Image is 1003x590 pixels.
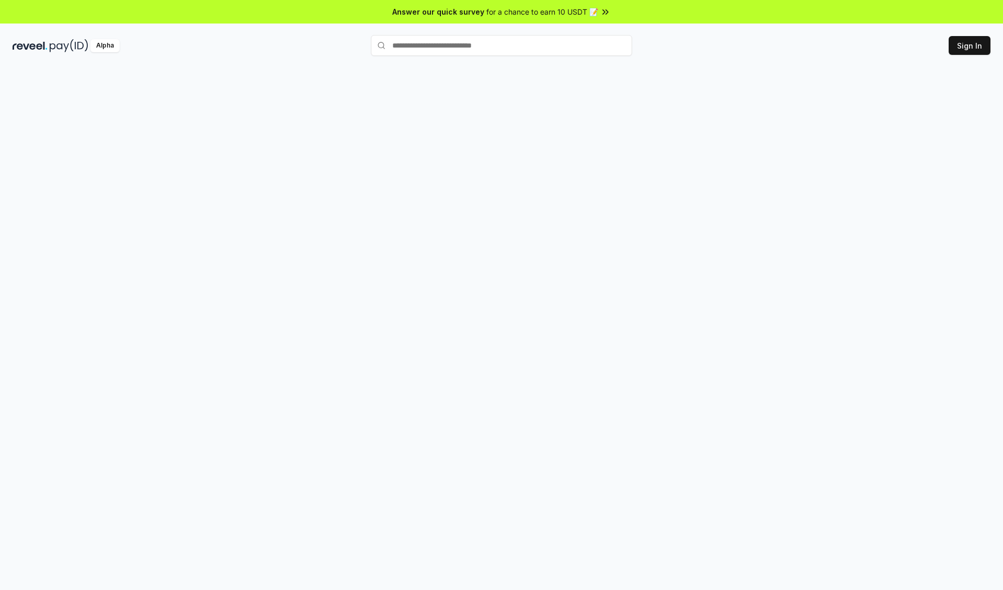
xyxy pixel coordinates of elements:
img: pay_id [50,39,88,52]
div: Alpha [90,39,120,52]
img: reveel_dark [13,39,48,52]
span: Answer our quick survey [392,6,484,17]
span: for a chance to earn 10 USDT 📝 [486,6,598,17]
button: Sign In [949,36,990,55]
